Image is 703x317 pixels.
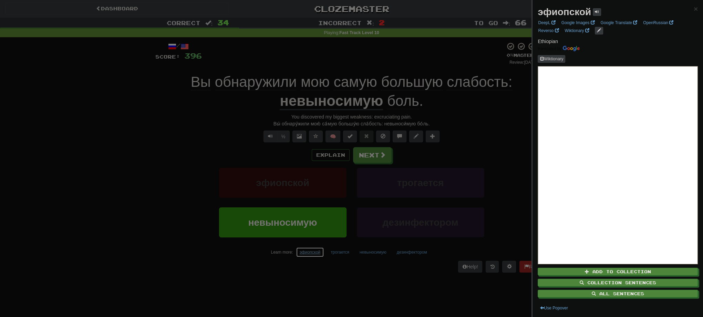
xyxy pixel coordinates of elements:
a: Reverso [536,27,561,34]
a: OpenRussian [641,19,675,27]
img: Color short [538,46,580,51]
button: All Sentences [538,290,698,297]
button: edit links [595,27,603,34]
button: Use Popover [538,304,570,312]
span: Ethiopian [538,39,558,44]
button: Close [694,5,698,12]
button: Wiktionary [538,55,565,63]
a: DeepL [536,19,557,27]
button: Collection Sentences [538,279,698,286]
a: Google Images [559,19,597,27]
span: × [694,5,698,13]
a: Wiktionary [562,27,591,34]
strong: эфиопской [538,7,591,17]
a: Google Translate [598,19,639,27]
button: Add to Collection [538,268,698,275]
